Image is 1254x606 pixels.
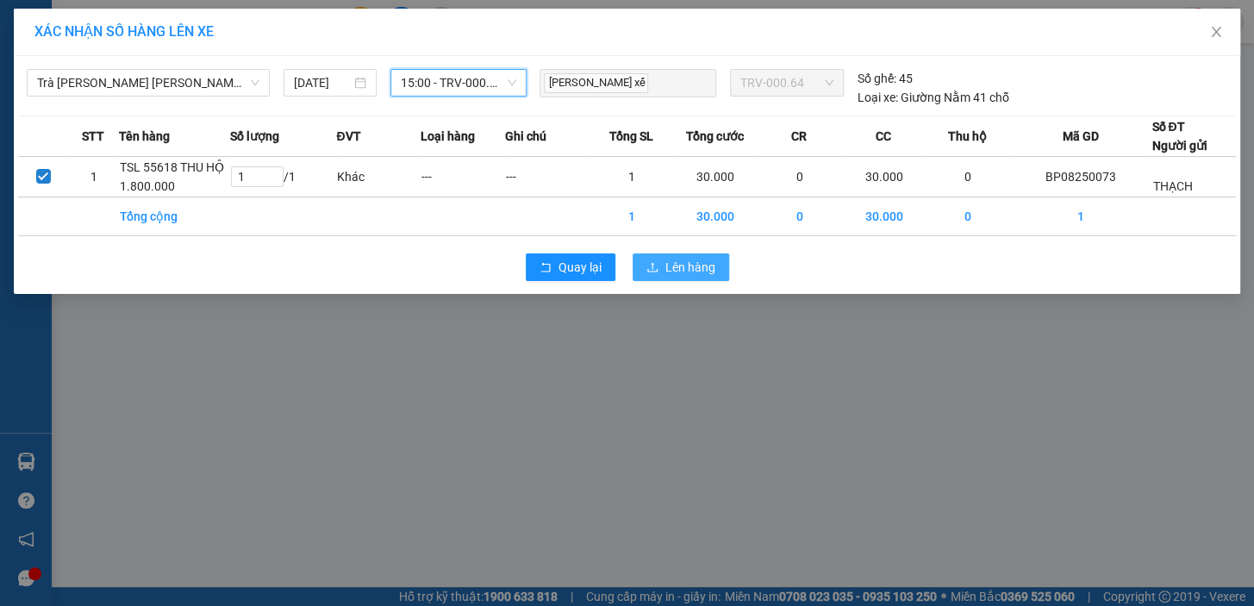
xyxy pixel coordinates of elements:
[858,69,913,88] div: 45
[758,157,842,197] td: 0
[119,127,170,146] span: Tên hàng
[842,197,926,236] td: 30.000
[1010,157,1151,197] td: BP08250073
[646,261,658,275] span: upload
[948,127,987,146] span: Thu hộ
[1151,117,1207,155] div: Số ĐT Người gửi
[421,157,505,197] td: ---
[7,93,133,109] span: 0368103315 -
[926,157,1010,197] td: 0
[526,253,615,281] button: rollbackQuay lại
[842,157,926,197] td: 30.000
[608,127,652,146] span: Tổng SL
[589,197,673,236] td: 1
[1152,179,1192,193] span: THẠCH
[230,127,279,146] span: Số lượng
[673,197,758,236] td: 30.000
[791,127,807,146] span: CR
[119,197,230,236] td: Tổng cộng
[740,70,833,96] span: TRV-000.64
[1063,127,1099,146] span: Mã GD
[686,127,744,146] span: Tổng cước
[673,157,758,197] td: 30.000
[92,93,133,109] span: THIỆN
[540,261,552,275] span: rollback
[7,74,252,91] p: NHẬN:
[58,9,200,26] strong: BIÊN NHẬN GỬI HÀNG
[505,157,590,197] td: ---
[858,88,898,107] span: Loại xe:
[558,258,602,277] span: Quay lại
[336,157,421,197] td: Khác
[48,74,135,91] span: VP Càng Long
[336,127,360,146] span: ĐVT
[34,23,214,40] span: XÁC NHẬN SỐ HÀNG LÊN XE
[926,197,1010,236] td: 0
[876,127,891,146] span: CC
[589,157,673,197] td: 1
[1010,197,1151,236] td: 1
[7,34,160,66] span: VP [PERSON_NAME] ([GEOGRAPHIC_DATA]) -
[758,197,842,236] td: 0
[1209,25,1223,39] span: close
[665,258,715,277] span: Lên hàng
[544,73,648,93] span: [PERSON_NAME] xế
[505,127,546,146] span: Ghi chú
[858,69,896,88] span: Số ghế:
[119,157,230,197] td: TSL 55618 THU HỘ 1.800.000
[294,73,351,92] input: 15/08/2025
[69,157,120,197] td: 1
[1192,9,1240,57] button: Close
[7,112,119,128] span: GIAO:
[230,157,336,197] td: / 1
[401,70,516,96] span: 15:00 - TRV-000.64
[7,34,252,66] p: GỬI:
[633,253,729,281] button: uploadLên hàng
[37,70,259,96] span: Trà Vinh - Hồ Chí Minh
[858,88,1009,107] div: Giường Nằm 41 chỗ
[82,127,104,146] span: STT
[45,112,119,128] span: KO BAO HƯ
[421,127,475,146] span: Loại hàng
